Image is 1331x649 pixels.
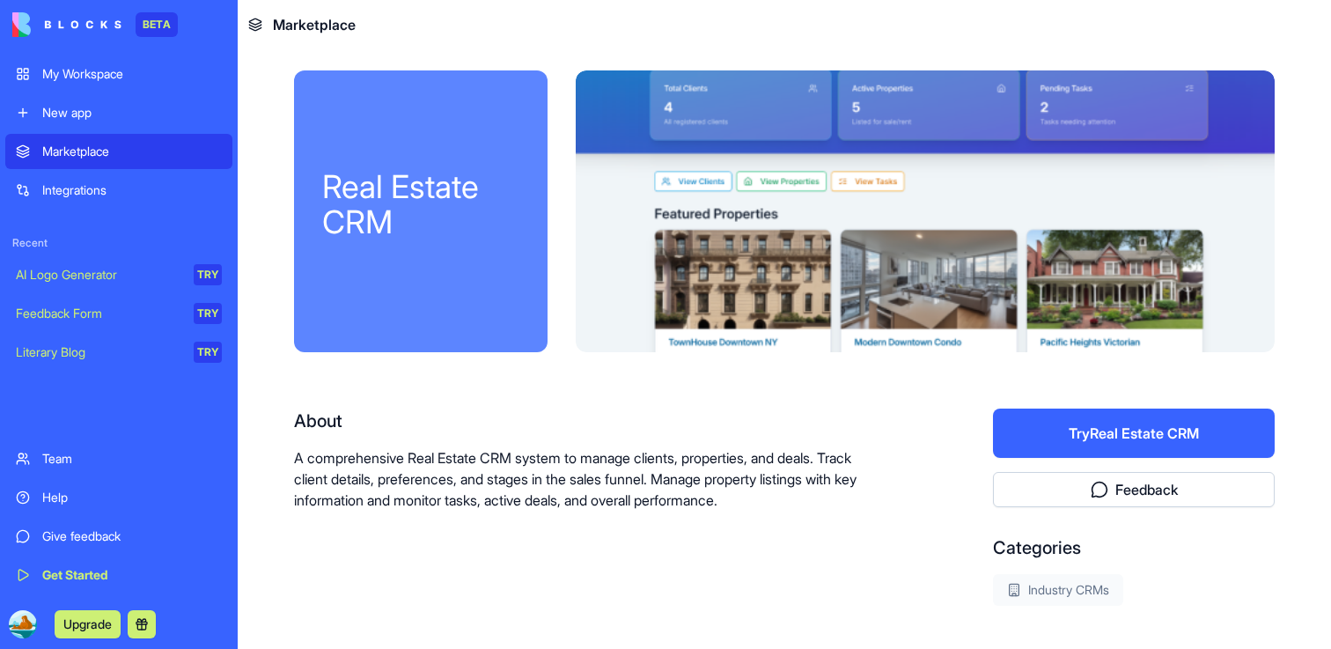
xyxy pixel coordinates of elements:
a: Team [5,441,232,476]
div: BETA [136,12,178,37]
div: TRY [194,303,222,324]
div: Real Estate CRM [322,169,519,240]
img: ACg8ocLwm471hH6QiMG3VzgKoJe1WPZx88_YRsDymWk6KYtiLiUX3tE=s96-c [9,610,37,638]
div: Integrations [42,181,222,199]
a: AI Logo GeneratorTRY [5,257,232,292]
a: Feedback FormTRY [5,296,232,331]
div: Team [42,450,222,468]
div: AI Logo Generator [16,266,181,284]
button: Upgrade [55,610,121,638]
a: Upgrade [55,615,121,632]
div: TRY [194,264,222,285]
div: Literary Blog [16,343,181,361]
button: TryReal Estate CRM [993,409,1275,458]
button: Feedback [993,472,1275,507]
div: Get Started [42,566,222,584]
a: Integrations [5,173,232,208]
div: New app [42,104,222,122]
div: Feedback Form [16,305,181,322]
p: A comprehensive Real Estate CRM system to manage clients, properties, and deals. Track client det... [294,447,880,511]
a: Get Started [5,557,232,593]
div: My Workspace [42,65,222,83]
span: Marketplace [273,14,356,35]
div: About [294,409,880,433]
a: Marketplace [5,134,232,169]
a: Literary BlogTRY [5,335,232,370]
div: Marketplace [42,143,222,160]
span: Recent [5,236,232,250]
a: My Workspace [5,56,232,92]
div: Industry CRMs [993,574,1123,606]
div: Help [42,489,222,506]
a: Give feedback [5,519,232,554]
a: BETA [12,12,178,37]
div: Categories [993,535,1275,560]
a: Help [5,480,232,515]
div: Give feedback [42,527,222,545]
a: New app [5,95,232,130]
div: TRY [194,342,222,363]
img: logo [12,12,121,37]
